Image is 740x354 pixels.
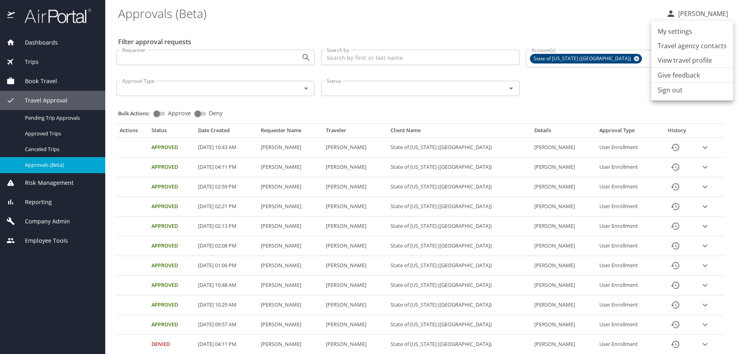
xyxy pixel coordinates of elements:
[658,70,700,80] a: Give feedback
[651,24,733,39] a: My settings
[651,39,733,53] a: Travel agency contacts
[651,53,733,68] a: View travel profile
[651,83,733,97] li: Sign out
